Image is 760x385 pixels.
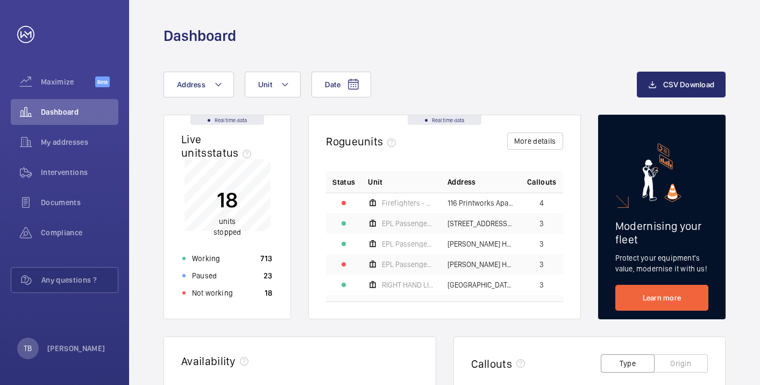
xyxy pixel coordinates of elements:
p: 18 [265,288,273,298]
span: [GEOGRAPHIC_DATA] Flats 1-65 - High Risk Building - [GEOGRAPHIC_DATA] 1-65 [448,281,514,289]
p: Protect your equipment's value, modernise it with us! [615,253,708,274]
img: marketing-card.svg [642,143,681,202]
span: units [358,135,401,148]
span: Dashboard [41,107,118,117]
h2: Rogue [326,135,400,148]
div: Real time data [408,115,481,125]
p: 18 [214,186,241,213]
span: 3 [539,261,544,268]
h2: Live units [181,132,255,159]
span: [STREET_ADDRESS][PERSON_NAME][PERSON_NAME] [448,220,514,227]
span: Interventions [41,167,118,178]
span: EPL Passenger Lift 19b [382,220,435,227]
p: units [214,216,241,237]
span: 3 [539,281,544,289]
p: 713 [260,253,272,264]
span: stopped [214,228,241,236]
span: status [207,146,256,159]
p: Paused [192,270,217,281]
span: Date [325,80,340,89]
button: CSV Download [637,72,726,97]
p: 23 [264,270,273,281]
span: CSV Download [663,80,714,89]
button: Type [601,354,655,373]
span: 116 Printworks Apartments Flats 1-65 - High Risk Building - 116 Printworks Apartments Flats 1-65 [448,199,514,207]
p: Not working [192,288,233,298]
button: More details [507,132,563,150]
p: TB [24,343,32,354]
p: Status [332,177,355,187]
span: EPL Passenger Lift No 1 [382,261,435,268]
span: Any questions ? [41,275,118,285]
button: Address [164,72,234,97]
h2: Availability [181,354,236,368]
span: Address [177,80,205,89]
span: EPL Passenger Lift No 2 [382,240,435,248]
span: 3 [539,220,544,227]
button: Date [311,72,371,97]
span: Documents [41,197,118,208]
span: [PERSON_NAME] House - [PERSON_NAME][GEOGRAPHIC_DATA] [448,240,514,248]
span: Compliance [41,227,118,238]
span: 4 [539,199,544,207]
button: Origin [654,354,708,373]
span: 3 [539,240,544,248]
span: Firefighters - EPL Flats 1-65 No 1 [382,199,435,207]
button: Unit [245,72,301,97]
p: Working [192,253,220,264]
span: Unit [258,80,272,89]
h2: Modernising your fleet [615,219,708,246]
span: RIGHT HAND LIFT [382,281,435,289]
h1: Dashboard [164,26,236,46]
span: Beta [95,76,110,87]
a: Learn more [615,285,708,311]
h2: Callouts [471,357,513,370]
span: Unit [368,177,382,187]
span: Maximize [41,76,95,87]
span: Address [448,177,475,187]
span: Callouts [527,177,557,187]
span: My addresses [41,137,118,148]
div: Real time data [190,115,264,125]
p: [PERSON_NAME] [47,343,105,354]
span: [PERSON_NAME] House - High Risk Building - [PERSON_NAME][GEOGRAPHIC_DATA] [448,261,514,268]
